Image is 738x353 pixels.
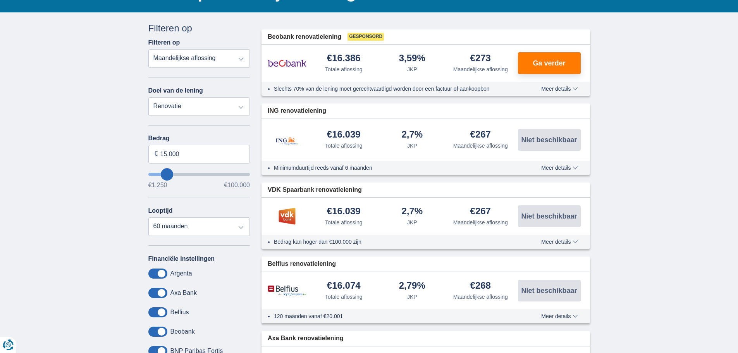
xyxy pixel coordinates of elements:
[148,255,215,262] label: Financiële instellingen
[268,53,306,73] img: product.pl.alt Beobank
[407,65,417,73] div: JKP
[541,313,578,319] span: Meer details
[470,207,491,217] div: €267
[407,293,417,301] div: JKP
[274,85,513,93] li: Slechts 70% van de lening moet gerechtvaardigd worden door een factuur of aankoopbon
[274,238,513,246] li: Bedrag kan hoger dan €100.000 zijn
[268,207,306,226] img: product.pl.alt VDK bank
[541,165,578,170] span: Meer details
[453,219,508,226] div: Maandelijkse aflossing
[470,53,491,64] div: €273
[327,207,361,217] div: €16.039
[325,219,363,226] div: Totale aflossing
[170,328,195,335] label: Beobank
[268,334,344,343] span: Axa Bank renovatielening
[535,165,583,171] button: Meer details
[453,65,508,73] div: Maandelijkse aflossing
[224,182,250,188] span: €100.000
[268,33,341,41] span: Beobank renovatielening
[533,60,565,67] span: Ga verder
[268,107,326,115] span: ING renovatielening
[327,281,361,291] div: €16.074
[148,22,250,35] div: Filteren op
[521,287,577,294] span: Niet beschikbaar
[148,182,167,188] span: €1.250
[148,207,173,214] label: Looptijd
[170,289,197,296] label: Axa Bank
[347,33,384,41] span: Gesponsord
[268,285,306,296] img: product.pl.alt Belfius
[518,280,581,301] button: Niet beschikbaar
[470,130,491,140] div: €267
[274,164,513,172] li: Minimumduurtijd reeds vanaf 6 maanden
[535,86,583,92] button: Meer details
[535,239,583,245] button: Meer details
[521,136,577,143] span: Niet beschikbaar
[518,52,581,74] button: Ga verder
[399,281,425,291] div: 2,79%
[327,130,361,140] div: €16.039
[407,219,417,226] div: JKP
[518,205,581,227] button: Niet beschikbaar
[268,127,306,153] img: product.pl.alt ING
[541,239,578,245] span: Meer details
[325,65,363,73] div: Totale aflossing
[148,135,250,142] label: Bedrag
[155,150,158,158] span: €
[274,312,513,320] li: 120 maanden vanaf €20.001
[541,86,578,91] span: Meer details
[325,142,363,150] div: Totale aflossing
[170,309,189,316] label: Belfius
[170,270,192,277] label: Argenta
[268,186,362,195] span: VDK Spaarbank renovatielening
[399,53,425,64] div: 3,59%
[401,207,423,217] div: 2,7%
[148,173,250,176] input: wantToBorrow
[470,281,491,291] div: €268
[521,213,577,220] span: Niet beschikbaar
[453,142,508,150] div: Maandelijkse aflossing
[401,130,423,140] div: 2,7%
[148,87,203,94] label: Doel van de lening
[148,39,180,46] label: Filteren op
[268,260,336,269] span: Belfius renovatielening
[325,293,363,301] div: Totale aflossing
[453,293,508,301] div: Maandelijkse aflossing
[518,129,581,151] button: Niet beschikbaar
[535,313,583,319] button: Meer details
[327,53,361,64] div: €16.386
[407,142,417,150] div: JKP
